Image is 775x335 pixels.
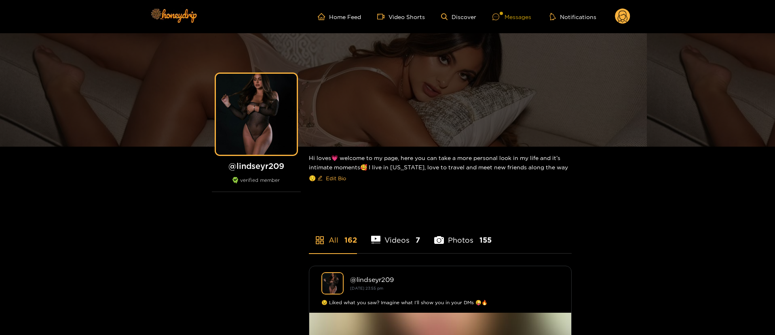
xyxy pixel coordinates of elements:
span: edit [317,175,323,181]
button: Notifications [547,13,599,21]
a: Discover [441,13,476,20]
a: Video Shorts [377,13,425,20]
div: @ lindseyr209 [350,276,559,283]
span: Edit Bio [326,174,346,182]
li: Videos [371,217,420,253]
span: home [318,13,329,20]
span: 155 [479,235,492,245]
div: Messages [492,12,531,21]
a: Home Feed [318,13,361,20]
span: appstore [315,235,325,245]
span: 162 [344,235,357,245]
div: 😉 Liked what you saw? Imagine what I’ll show you in your DMs 😜🔥 [321,299,559,307]
div: Hi loves💗 welcome to my page, here you can take a more personal look in my life and it’s intimate... [309,147,572,191]
button: editEdit Bio [316,172,348,185]
h1: @ lindseyr209 [212,161,301,171]
li: Photos [434,217,492,253]
div: verified member [212,177,301,192]
span: video-camera [377,13,389,20]
span: 7 [416,235,420,245]
small: [DATE] 23:55 pm [350,286,383,290]
img: lindseyr209 [321,272,344,294]
li: All [309,217,357,253]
